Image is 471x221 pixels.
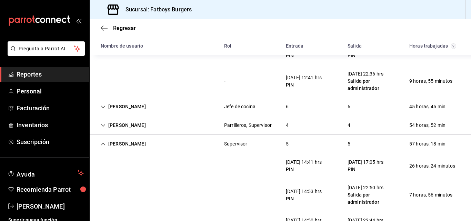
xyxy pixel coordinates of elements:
div: Cell [404,189,458,201]
div: PIN [348,166,383,173]
button: Pregunta a Parrot AI [8,41,85,56]
div: - [224,191,226,199]
a: Pregunta a Parrot AI [5,50,85,57]
button: Regresar [101,25,136,31]
div: Cell [219,189,231,201]
div: Cell [404,75,458,88]
div: [DATE] 14:53 hrs [286,188,322,195]
div: [DATE] 22:50 hrs [348,184,398,191]
div: Parrilleros, Supervisor [224,122,272,129]
div: [DATE] 12:41 hrs [286,74,322,81]
div: Cell [280,138,294,150]
div: Row [90,135,471,153]
div: [DATE] 14:41 hrs [286,159,322,166]
span: Ayuda [17,169,75,177]
div: Row [90,98,471,116]
span: [PERSON_NAME] [17,202,84,211]
span: Pregunta a Parrot AI [19,45,74,52]
div: Supervisor [224,140,247,148]
div: Cell [342,119,356,132]
span: Recomienda Parrot [17,185,84,194]
div: Cell [219,119,277,132]
span: Inventarios [17,120,84,130]
div: Cell [280,119,294,132]
div: Row [90,65,471,98]
div: PIN [348,52,383,59]
div: Cell [95,163,106,169]
div: [DATE] 17:05 hrs [348,159,383,166]
div: Cell [280,71,327,91]
div: Cell [404,160,461,172]
span: Personal [17,87,84,96]
span: Regresar [113,25,136,31]
div: Cell [219,75,231,88]
button: open_drawer_menu [76,18,81,23]
div: HeadCell [404,40,465,52]
div: Jefe de cocina [224,103,255,110]
div: PIN [286,195,322,202]
div: Cell [95,119,151,132]
h3: Sucursal: Fatboys Burgers [120,6,192,14]
div: Cell [342,156,389,176]
div: Salida por administrador [348,78,398,92]
div: Cell [280,156,327,176]
div: Cell [219,160,231,172]
div: Cell [95,192,106,198]
div: PIN [286,52,322,59]
div: Cell [404,100,451,113]
div: Cell [280,100,294,113]
div: PIN [286,81,322,89]
div: Cell [342,138,356,150]
div: Cell [404,138,451,150]
div: Cell [342,68,404,95]
div: Cell [219,100,261,113]
span: Facturación [17,103,84,113]
div: Cell [280,185,327,205]
span: Suscripción [17,137,84,147]
div: Cell [342,100,356,113]
div: PIN [286,166,322,173]
div: Cell [95,100,151,113]
div: - [224,78,226,85]
div: Row [90,116,471,135]
div: Row [90,179,471,211]
svg: El total de horas trabajadas por usuario es el resultado de la suma redondeada del registro de ho... [451,43,456,49]
div: Cell [95,138,151,150]
div: Cell [342,181,404,209]
div: Row [90,153,471,179]
div: Head [90,37,471,55]
div: HeadCell [219,40,280,52]
span: Reportes [17,70,84,79]
div: HeadCell [280,40,342,52]
div: HeadCell [95,40,219,52]
div: Cell [95,79,106,84]
div: Cell [404,119,451,132]
div: Salida por administrador [348,191,398,206]
div: [DATE] 22:36 hrs [348,70,398,78]
div: Cell [219,138,253,150]
div: - [224,162,226,170]
div: HeadCell [342,40,404,52]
